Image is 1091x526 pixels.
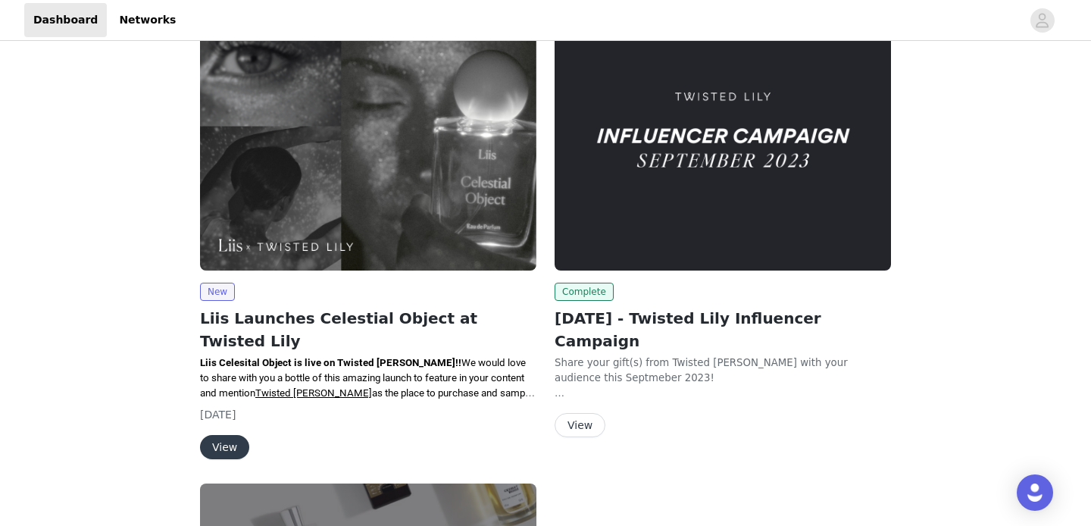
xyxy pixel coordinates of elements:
strong: Liis Celesital Object is live on Twisted [PERSON_NAME]!! [200,357,461,368]
button: View [555,413,605,437]
div: avatar [1035,8,1049,33]
a: Networks [110,3,185,37]
button: View [200,435,249,459]
span: Share your gift(s) from Twisted [PERSON_NAME] with your audience this Septmeber 2023! [555,357,887,444]
a: View [555,420,605,431]
div: Open Intercom Messenger [1017,474,1053,511]
span: We would love to share with you a bottle of this amazing launch to feature in your content and me... [200,357,535,444]
h2: Liis Launches Celestial Object at Twisted Lily [200,307,536,352]
span: Twisted [PERSON_NAME] [255,387,372,399]
span: New [200,283,235,301]
a: View [200,442,249,453]
span: Complete [555,283,614,301]
h2: [DATE] - Twisted Lily Influencer Campaign [555,307,891,352]
a: Dashboard [24,3,107,37]
img: Twisted Lily [555,18,891,271]
img: Twisted Lily [200,18,536,271]
span: [DATE] [200,409,236,421]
